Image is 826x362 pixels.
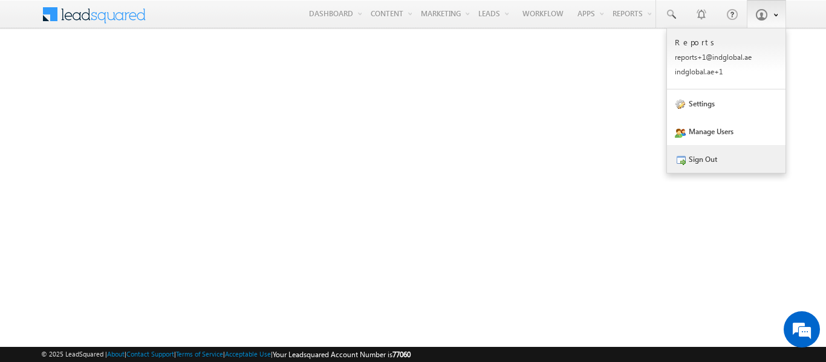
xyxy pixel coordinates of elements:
textarea: Type your message and hit 'Enter' [16,112,221,269]
p: Reports [675,37,778,47]
a: About [107,350,125,358]
em: Start Chat [164,279,220,296]
span: Your Leadsquared Account Number is [273,350,411,359]
span: 77060 [392,350,411,359]
a: Reports reports+1@indglobal.ae indglobal.ae+1 [667,28,785,89]
span: © 2025 LeadSquared | | | | | [41,349,411,360]
a: Manage Users [667,117,785,145]
a: Terms of Service [176,350,223,358]
a: Contact Support [126,350,174,358]
p: repor ts+1@ indgl obal. ae [675,53,778,62]
img: d_60004797649_company_0_60004797649 [21,63,51,79]
div: Minimize live chat window [198,6,227,35]
p: indgl obal. ae+1 [675,67,778,76]
a: Settings [667,89,785,117]
a: Acceptable Use [225,350,271,358]
div: Chat with us now [63,63,203,79]
a: Sign Out [667,145,785,173]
